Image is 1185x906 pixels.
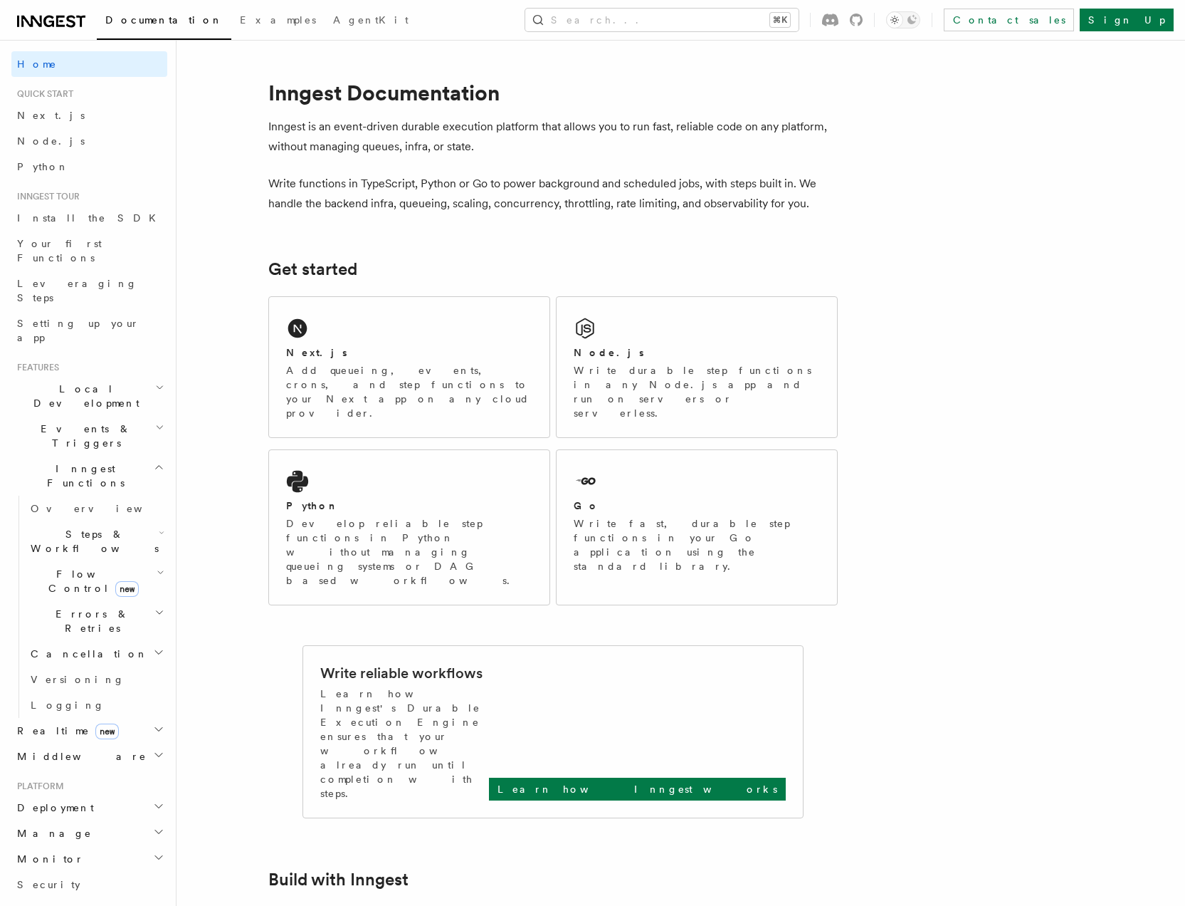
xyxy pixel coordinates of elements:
span: Security [17,879,80,890]
a: Get started [268,259,357,279]
a: Examples [231,4,325,38]
p: Develop reliable step functions in Python without managing queueing systems or DAG based workflows. [286,516,532,588]
span: Cancellation [25,647,148,661]
p: Write durable step functions in any Node.js app and run on servers or serverless. [574,363,820,420]
span: Your first Functions [17,238,102,264]
span: Python [17,161,69,172]
button: Manage [11,821,167,846]
button: Toggle dark mode [886,11,920,28]
p: Write functions in TypeScript, Python or Go to power background and scheduled jobs, with steps bu... [268,174,838,214]
a: Build with Inngest [268,870,409,890]
span: Platform [11,781,64,792]
span: new [95,724,119,739]
span: Home [17,57,57,71]
span: Local Development [11,382,155,410]
a: Setting up your app [11,311,167,350]
p: Inngest is an event-driven durable execution platform that allows you to run fast, reliable code ... [268,117,838,157]
div: Inngest Functions [11,496,167,718]
button: Middleware [11,744,167,769]
span: AgentKit [333,14,409,26]
a: Documentation [97,4,231,40]
span: Manage [11,826,92,840]
span: Errors & Retries [25,607,154,635]
a: Overview [25,496,167,521]
button: Flow Controlnew [25,561,167,601]
a: Your first Functions [11,231,167,271]
a: Learn how Inngest works [489,778,786,801]
a: Home [11,51,167,77]
kbd: ⌘K [770,13,790,27]
p: Learn how Inngest's Durable Execution Engine ensures that your workflow already run until complet... [320,687,489,801]
span: Features [11,362,59,373]
a: Contact sales [944,9,1074,31]
button: Cancellation [25,641,167,667]
span: Deployment [11,801,94,815]
a: Node.js [11,128,167,154]
p: Learn how Inngest works [497,782,777,796]
button: Search...⌘K [525,9,799,31]
span: Events & Triggers [11,422,155,450]
span: Flow Control [25,567,157,595]
button: Monitor [11,846,167,872]
p: Add queueing, events, crons, and step functions to your Next app on any cloud provider. [286,363,532,420]
button: Local Development [11,376,167,416]
a: Node.jsWrite durable step functions in any Node.js app and run on servers or serverless. [556,296,838,438]
h2: Write reliable workflows [320,663,483,683]
span: Quick start [11,88,73,100]
button: Deployment [11,795,167,821]
a: Leveraging Steps [11,271,167,311]
button: Events & Triggers [11,416,167,456]
a: Next.js [11,103,167,128]
span: Leveraging Steps [17,278,137,303]
span: Logging [31,699,105,711]
span: Inngest Functions [11,462,154,490]
button: Steps & Workflows [25,521,167,561]
h2: Node.js [574,345,644,360]
span: Next.js [17,110,85,121]
h2: Next.js [286,345,347,360]
button: Errors & Retries [25,601,167,641]
a: Logging [25,692,167,718]
a: AgentKit [325,4,417,38]
h1: Inngest Documentation [268,80,838,105]
h2: Go [574,499,599,513]
a: Next.jsAdd queueing, events, crons, and step functions to your Next app on any cloud provider. [268,296,550,438]
a: PythonDevelop reliable step functions in Python without managing queueing systems or DAG based wo... [268,449,550,605]
span: Middleware [11,749,147,764]
a: GoWrite fast, durable step functions in your Go application using the standard library. [556,449,838,605]
span: Examples [240,14,316,26]
span: Monitor [11,852,84,866]
h2: Python [286,499,339,513]
span: Versioning [31,674,125,685]
a: Python [11,154,167,179]
p: Write fast, durable step functions in your Go application using the standard library. [574,516,820,573]
span: Realtime [11,724,119,738]
a: Install the SDK [11,205,167,231]
span: Overview [31,503,177,514]
a: Sign Up [1080,9,1174,31]
span: Documentation [105,14,223,26]
span: Setting up your app [17,318,139,343]
span: Node.js [17,135,85,147]
a: Security [11,872,167,897]
button: Inngest Functions [11,456,167,496]
span: Inngest tour [11,191,80,202]
button: Realtimenew [11,718,167,744]
span: Steps & Workflows [25,527,159,556]
a: Versioning [25,667,167,692]
span: new [115,581,139,597]
span: Install the SDK [17,212,164,224]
